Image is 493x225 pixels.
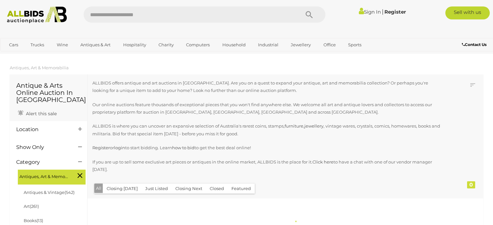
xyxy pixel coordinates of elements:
[92,79,441,95] p: ALLBIDS offers antique and art auctions in [GEOGRAPHIC_DATA]. Are you on a quest to expand your a...
[114,145,125,150] a: login
[293,6,325,23] button: Search
[103,184,142,194] button: Closing [DATE]
[24,218,43,223] a: Books(13)
[76,39,115,50] a: Antiques & Art
[26,39,48,50] a: Trucks
[312,159,334,164] a: Click here
[359,9,381,15] a: Sign In
[24,204,39,209] a: Art(261)
[16,127,68,132] h4: Location
[65,190,75,195] span: (542)
[182,39,214,50] a: Computers
[467,181,475,188] div: 0
[384,9,406,15] a: Register
[304,123,323,129] a: jewellery
[5,50,59,61] a: [GEOGRAPHIC_DATA]
[445,6,490,19] a: Sell with us
[92,122,441,138] p: ALLBIDS is where you can uncover an expansive selection of Australia's rarest coins, stamps, , , ...
[5,39,22,50] a: Cars
[319,39,340,50] a: Office
[92,145,110,150] a: Register
[92,144,441,152] p: or to start bidding. Learn to get the best deal online!
[16,82,81,103] h1: Antique & Arts Online Auction In [GEOGRAPHIC_DATA]
[92,158,441,174] p: If you are up to sell some exclusive art pieces or antiques in the online market, ALLBIDS is the ...
[344,39,366,50] a: Sports
[287,39,315,50] a: Jewellery
[53,39,72,50] a: Wine
[171,184,206,194] button: Closing Next
[37,218,43,223] span: (13)
[462,42,487,47] b: Contact Us
[462,41,488,48] a: Contact Us
[19,171,68,180] span: Antiques, Art & Memorabilia
[10,65,69,70] a: Antiques, Art & Memorabilia
[141,184,172,194] button: Just Listed
[218,39,250,50] a: Household
[92,101,441,116] p: Our online auctions feature thousands of exceptional pieces that you won't find anywhere else. We...
[172,145,194,150] a: how to bid
[16,159,68,165] h4: Category
[30,204,39,209] span: (261)
[119,39,150,50] a: Hospitality
[94,184,103,193] button: All
[4,6,70,23] img: Allbids.com.au
[154,39,178,50] a: Charity
[228,184,255,194] button: Featured
[16,144,68,150] h4: Show Only
[285,123,303,129] a: furniture
[206,184,228,194] button: Closed
[382,8,383,15] span: |
[24,111,57,117] span: Alert this sale
[254,39,283,50] a: Industrial
[16,108,58,118] a: Alert this sale
[24,190,75,195] a: Antiques & Vintage(542)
